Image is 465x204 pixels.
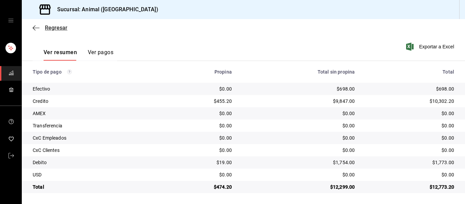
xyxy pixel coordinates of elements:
div: $474.20 [169,184,232,190]
div: $0.00 [243,110,355,117]
div: $12,773.20 [366,184,454,190]
div: $0.00 [169,171,232,178]
div: $0.00 [243,135,355,141]
div: $0.00 [366,147,454,154]
div: CxC Empleados [33,135,158,141]
div: $10,302.20 [366,98,454,105]
button: Exportar a Excel [407,43,454,51]
div: $0.00 [366,122,454,129]
div: Transferencia [33,122,158,129]
div: $0.00 [169,147,232,154]
div: $0.00 [169,122,232,129]
div: $0.00 [243,171,355,178]
div: Total sin propina [243,69,355,75]
svg: Los pagos realizados con Pay y otras terminales son montos brutos. [67,69,72,74]
div: $1,754.00 [243,159,355,166]
div: Efectivo [33,85,158,92]
h3: Sucursal: Animal ([GEOGRAPHIC_DATA]) [52,5,158,14]
div: $0.00 [169,110,232,117]
div: Total [366,69,454,75]
div: $0.00 [366,171,454,178]
div: $19.00 [169,159,232,166]
button: open drawer [8,18,14,23]
div: Propina [169,69,232,75]
div: $0.00 [169,85,232,92]
div: Tipo de pago [33,69,158,75]
button: Regresar [33,25,67,31]
div: $698.00 [366,85,454,92]
div: $0.00 [169,135,232,141]
div: $0.00 [243,147,355,154]
div: Total [33,184,158,190]
div: CxC Clientes [33,147,158,154]
div: $0.00 [366,135,454,141]
button: Ver pagos [88,49,113,61]
div: Credito [33,98,158,105]
div: $455.20 [169,98,232,105]
div: $9,847.00 [243,98,355,105]
div: Debito [33,159,158,166]
div: AMEX [33,110,158,117]
span: Regresar [45,25,67,31]
div: navigation tabs [44,49,113,61]
div: $0.00 [243,122,355,129]
div: $1,773.00 [366,159,454,166]
div: USD [33,171,158,178]
div: $698.00 [243,85,355,92]
button: Ver resumen [44,49,77,61]
div: $0.00 [366,110,454,117]
div: $12,299.00 [243,184,355,190]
